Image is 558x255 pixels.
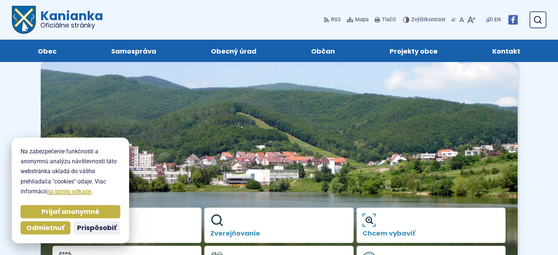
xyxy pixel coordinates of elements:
[77,224,117,232] span: Prispôsobiť
[458,12,466,28] button: Nastaviť pôvodnú veľkosť písma
[331,15,341,24] span: RSS
[373,12,397,28] button: Tlačiť
[362,230,500,237] span: Chcem vybaviť
[411,17,426,23] span: Zvýšiť
[91,40,176,62] a: Samospráva
[191,40,276,62] a: Obecný úrad
[382,17,396,23] span: Tlačiť
[355,15,369,24] span: Mapa
[466,12,477,28] button: Zväčšiť veľkosť písma
[38,40,56,62] span: Obec
[111,40,156,62] span: Samospráva
[324,12,342,28] a: RSS
[211,40,256,62] span: Obecný úrad
[473,40,540,62] a: Kontakt
[12,6,103,34] a: Logo Kanianka, prejsť na domovskú stránku.
[26,224,65,232] span: Odmietnuť
[508,15,518,25] img: Prejsť na Facebook stránku
[21,221,70,234] button: Odmietnuť
[73,221,120,234] button: Prispôsobiť
[21,146,120,196] p: Na zabezpečenie funkčnosti a anonymnú analýzu návštevnosti táto webstránka ukladá do vášho prehli...
[345,12,370,28] a: Mapa
[311,40,335,62] span: Občan
[370,40,458,62] a: Projekty obce
[450,12,458,28] button: Zmenšiť veľkosť písma
[21,205,120,218] button: Prijať anonymné
[492,40,520,62] span: Kontakt
[204,208,354,243] a: Zverejňovanie
[291,40,355,62] a: Občan
[210,230,348,237] span: Zverejňovanie
[12,6,36,34] img: Prejsť na domovskú stránku
[36,10,103,29] h1: Kanianka
[494,15,501,24] span: EN
[357,208,506,243] a: Chcem vybaviť
[411,17,445,23] span: kontrast
[403,12,447,28] button: Zvýšiťkontrast
[40,22,103,29] span: Oficiálne stránky
[493,15,502,24] a: EN
[47,188,91,195] a: na tomto odkaze
[18,40,76,62] a: Obec
[41,208,99,216] span: Prijať anonymné
[390,40,438,62] span: Projekty obce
